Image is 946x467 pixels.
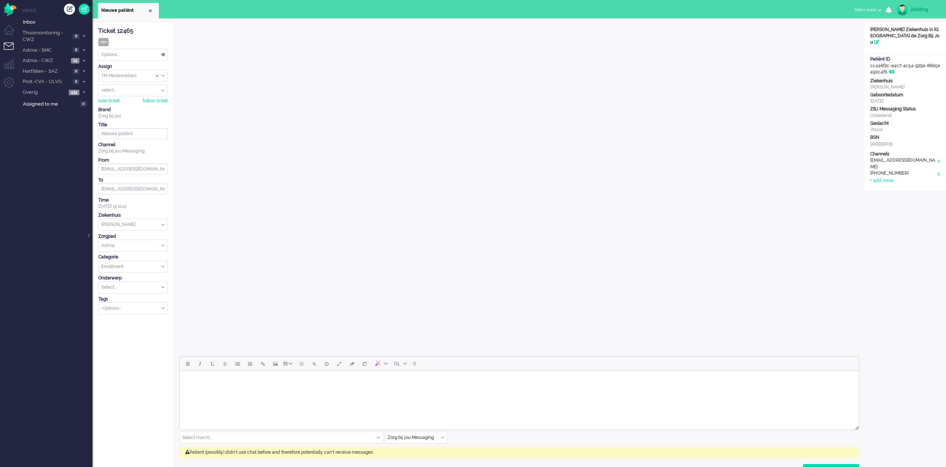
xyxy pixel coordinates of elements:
div: Geslacht [870,120,940,127]
span: NL [394,361,401,367]
div: [DATE] 15:11:41 [98,197,168,210]
span: Assigned to me [23,101,78,108]
div: Vrouw [870,127,940,133]
li: Views [22,7,92,14]
div: Geboortedatum [870,92,940,98]
button: AI [371,357,391,370]
a: Omnidesk [4,5,17,10]
div: BSN [870,134,940,141]
span: 0 [80,101,87,107]
div: [PHONE_NUMBER] [870,170,937,178]
div: Resize [853,423,859,430]
div: Onbekend [870,113,940,119]
div: Channel [98,142,168,148]
button: Reset content [358,357,371,370]
div: Patient (possibly) didn't use chat before and therefore potentially can't receive messages. [179,446,859,459]
button: Bold [181,357,194,370]
div: jhidding [911,6,939,13]
li: 12465 [98,3,159,18]
div: Title [98,122,168,128]
button: Fullscreen [333,357,346,370]
a: jhidding [895,4,939,16]
div: Categorie [98,254,168,260]
button: Select status [850,4,886,15]
span: 0 [73,79,79,85]
button: Table [282,357,295,370]
div: [PERSON_NAME] [870,84,940,90]
button: Numbered list [244,357,256,370]
div: take ticket [98,98,120,104]
div: + add more [870,178,894,184]
div: Brand [98,107,168,113]
img: avatar [897,4,908,16]
div: [EMAIL_ADDRESS][DOMAIN_NAME] [870,157,937,170]
a: Quick Ticket [79,4,90,15]
div: Assign [98,63,168,70]
button: Delay message [320,357,333,370]
a: Assigned to me 0 [21,100,92,108]
button: Emoticons [295,357,308,370]
li: Supervisor menu [4,60,20,76]
div: Assign User [98,84,168,96]
li: Admin menu [4,77,20,94]
span: 434 [69,90,79,95]
div: Channels [870,151,940,157]
div: Create ticket [64,4,75,15]
button: Insert/edit image [269,357,282,370]
button: Bullet list [231,357,244,370]
div: follow ticket [143,98,168,104]
div: Time [98,197,168,203]
div: Zorg bij jou [98,113,168,119]
span: Select status [854,7,877,12]
button: Italic [194,357,206,370]
li: Dashboard menu [4,25,20,42]
div: [PERSON_NAME] Ziekenhuis in [GEOGRAPHIC_DATA] de Zorg Bij Jou [865,27,946,45]
div: 999999035 [870,141,940,147]
div: [DATE] [870,98,940,104]
div: Zorg bij jou Messaging [98,148,168,154]
div: x [937,157,940,170]
span: 0 [73,69,79,74]
div: Ziekenhuis [870,78,940,84]
div: x [937,170,940,178]
button: Clear formatting [346,357,358,370]
span: 0 [73,34,79,39]
span: 0 [73,47,79,53]
div: Ticket 12465 [98,27,168,35]
div: Select Tags [98,302,168,315]
div: Tags [98,296,168,302]
span: Inbox [23,19,92,26]
a: Inbox [21,18,92,26]
div: From [98,157,168,164]
div: ZBJ Messaging Status [870,106,940,112]
div: Assign Group [98,70,168,82]
button: Insert/edit link [256,357,269,370]
div: Onderwerp [98,275,168,281]
span: Astma - SMC [21,47,71,54]
div: Patiënt ID [870,56,940,62]
div: Close tab [147,8,153,14]
div: Ziekenhuis [98,212,168,219]
img: flow_omnibird.svg [4,3,17,16]
button: Underline [206,357,219,370]
span: Post-CVA - OLVG [21,78,71,85]
button: 0 [410,357,419,370]
button: Strikethrough [219,357,231,370]
iframe: Rich Text Area [180,371,859,423]
span: Nieuwe patiënt [101,7,147,14]
span: Thuismonitoring - CWZ [21,30,71,43]
span: Hartfalen - SAZ [21,68,71,75]
div: new [98,38,109,46]
div: To [98,177,168,183]
span: Overig [21,89,67,96]
span: Astma - CWZ [21,57,69,64]
button: Language [391,357,410,370]
button: Add attachment [308,357,320,370]
span: 14 [71,58,79,63]
div: Zorgpad [98,233,168,240]
li: Select status [850,2,886,18]
span: 0 [413,361,416,367]
div: cc4a6f2c-e4c7-4c54-929a-86b5e490c4f6 [865,56,946,75]
li: Tickets menu [4,42,20,59]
